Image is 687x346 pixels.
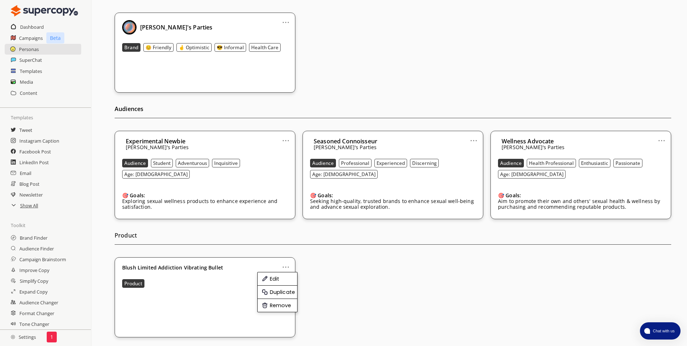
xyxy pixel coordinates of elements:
a: LinkedIn Post [19,157,49,167]
p: [PERSON_NAME]'s Parties [126,144,189,150]
b: Inquisitive [214,160,238,166]
a: ... [282,261,290,267]
a: SuperChat [19,55,42,65]
p: Seeking high-quality, trusted brands to enhance sexual well-being and advance sexual exploration. [310,198,476,210]
img: Close [11,4,78,18]
button: Age: [DEMOGRAPHIC_DATA] [122,170,190,179]
a: Instagram Caption [19,135,59,146]
a: Blog Post [19,178,40,189]
button: 😎 Informal [215,43,246,52]
b: [PERSON_NAME]'s Parties [140,23,212,31]
b: Experimental Newbie [126,137,185,145]
a: ... [282,135,290,140]
b: Blush Limited Addiction Vibrating Bullet [122,265,223,271]
button: Product [122,279,144,288]
a: Expand Copy [19,286,47,297]
div: 🎯 [122,193,288,198]
button: 🤞 Optimistic [176,43,212,52]
button: Enthusiastic [579,159,610,167]
b: Health Professional [529,160,574,166]
h2: Improve Copy [19,264,49,275]
a: Personas [19,43,39,54]
a: Audience Changer [19,297,58,308]
a: Facebook Post [19,146,51,157]
button: Audience [310,159,336,167]
b: Health Care [251,44,278,51]
b: Goals: [318,192,333,199]
p: Beta [46,32,64,43]
b: Audience [312,160,334,166]
button: Age: [DEMOGRAPHIC_DATA] [498,170,566,179]
b: Passionate [615,160,640,166]
b: Product [124,280,142,287]
img: Close [11,335,15,339]
button: Age: [DEMOGRAPHIC_DATA] [310,170,378,179]
h2: Audiences [115,103,671,118]
div: 🎯 [498,193,664,198]
button: Audience [498,159,524,167]
b: Goals: [506,192,521,199]
a: Templates [20,65,42,76]
img: Close [261,289,268,295]
a: ... [282,17,290,22]
a: Audience Finder [19,243,54,254]
a: Newsletter [19,189,43,200]
b: Age: [DEMOGRAPHIC_DATA] [312,171,375,177]
a: Show All [20,200,38,211]
button: Experienced [374,159,407,167]
button: Audience [122,159,148,167]
a: Dashboard [20,21,44,32]
a: Tone Changer [19,318,49,329]
b: 😎 Informal [217,44,244,51]
b: Audience [124,160,146,166]
h2: Tweet [19,124,32,135]
p: [PERSON_NAME]'s Parties [502,144,564,150]
a: Campaign Brainstorm [19,254,66,264]
h2: Product [115,230,671,245]
b: Experienced [377,160,405,166]
b: Seasoned Connoisseur [314,137,377,145]
button: Student [151,159,173,167]
button: Passionate [613,159,642,167]
p: 1 [50,334,53,340]
a: Media [20,77,33,87]
a: Format Changer [19,308,54,318]
a: Simplify Copy [20,275,48,286]
button: atlas-launcher [640,322,681,340]
a: Content [20,87,37,98]
a: Email [20,167,31,178]
button: 😊 Friendly [143,43,174,52]
b: Wellness Advocate [502,137,554,145]
a: Brand Finder [20,232,47,243]
li: Duplicate [258,286,298,299]
b: Goals: [130,192,145,199]
b: Age: [DEMOGRAPHIC_DATA] [500,171,563,177]
p: Aim to promote their own and others' sexual health & wellness by purchasing and recommending repu... [498,198,664,210]
span: Chat with us [650,328,676,334]
a: ... [470,135,478,140]
button: Discerning [410,159,439,167]
b: Student [153,160,171,166]
b: 🤞 Optimistic [179,44,209,51]
b: Age: [DEMOGRAPHIC_DATA] [124,171,188,177]
b: Audience [500,160,522,166]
